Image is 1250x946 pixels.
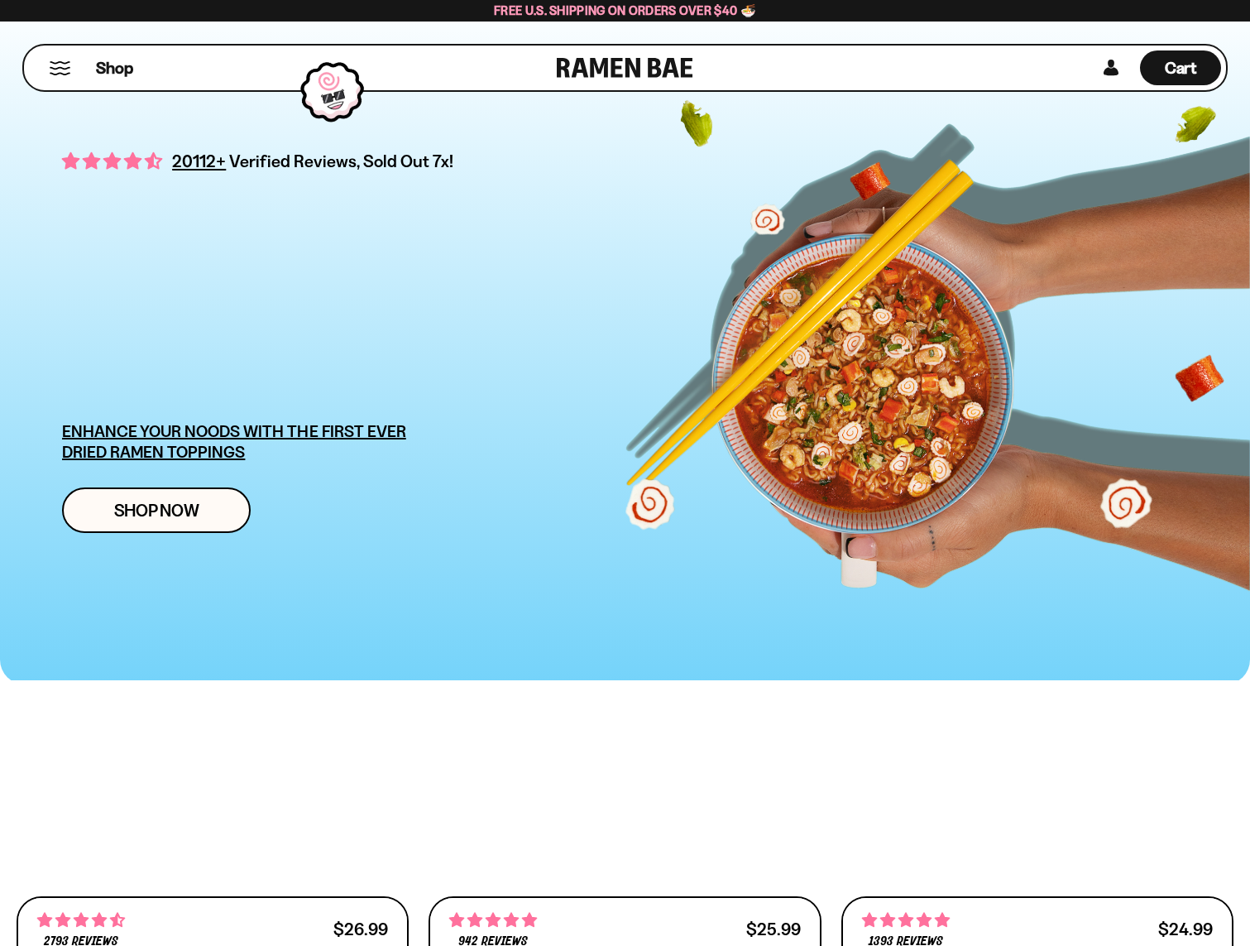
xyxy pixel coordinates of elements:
span: Shop [96,57,133,79]
a: Shop [96,50,133,85]
span: 4.76 stars [862,910,950,931]
a: Shop Now [62,487,251,533]
button: Mobile Menu Trigger [49,61,71,75]
span: Cart [1165,58,1197,78]
div: $25.99 [746,921,801,937]
span: Free U.S. Shipping on Orders over $40 🍜 [494,2,756,18]
span: 4.68 stars [37,910,125,931]
span: Verified Reviews, Sold Out 7x! [229,151,453,171]
span: Shop Now [114,502,199,519]
span: 20112+ [172,148,226,174]
div: $26.99 [333,921,388,937]
div: $24.99 [1158,921,1213,937]
a: Cart [1140,46,1221,90]
span: 4.75 stars [449,910,537,931]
